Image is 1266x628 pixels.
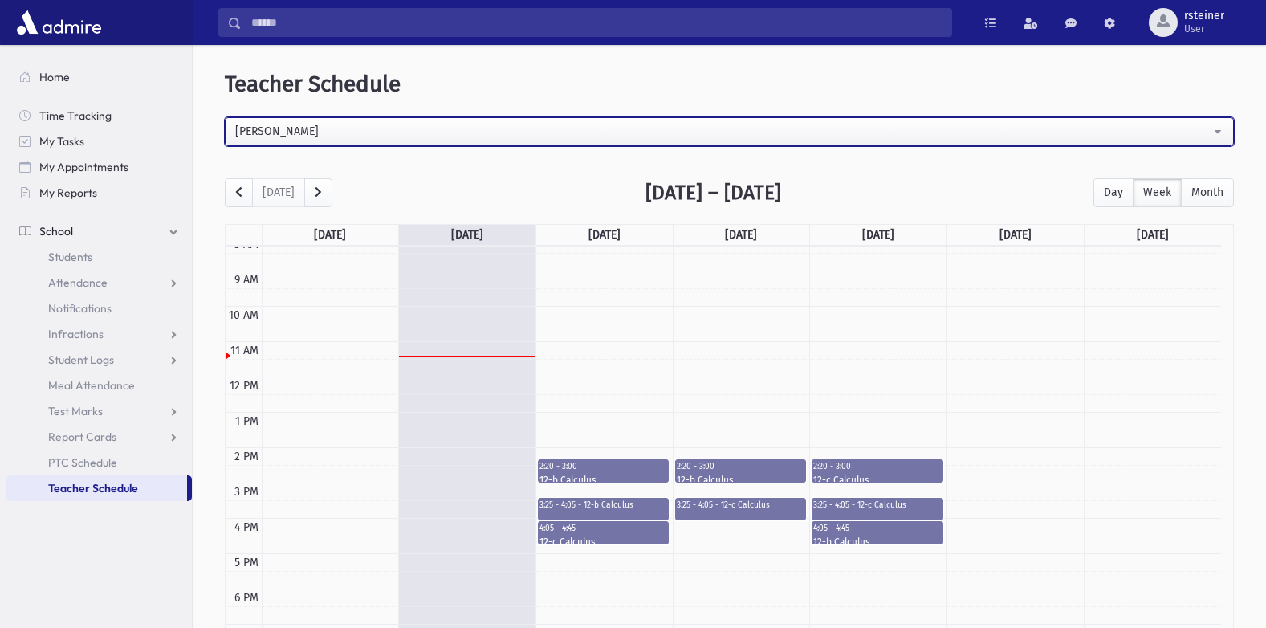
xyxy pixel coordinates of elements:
button: Month [1181,178,1234,207]
div: 12-b Calculus [584,500,667,512]
span: Home [39,70,70,84]
div: 11 AM [227,342,262,359]
div: 4 PM [231,519,262,536]
a: My Reports [6,180,192,206]
button: prev [225,178,253,207]
a: School [6,218,192,244]
div: 12-c Calculus [857,500,941,512]
a: [DATE] [722,225,760,245]
a: Notifications [6,296,192,321]
div: 12-b Calculus [539,474,667,482]
button: Day [1093,178,1134,207]
div: 12-b Calculus [677,474,804,482]
div: 12-c Calculus [813,474,941,482]
a: Teacher Schedule [6,475,187,501]
a: Home [6,64,192,90]
input: Search [242,8,951,37]
button: [DATE] [252,178,305,207]
a: [DATE] [448,225,486,245]
span: Student Logs [48,353,114,367]
div: 3:25 - 4:05 [677,500,721,519]
a: My Appointments [6,154,192,180]
span: My Tasks [39,134,84,149]
button: Week [1133,178,1182,207]
div: 10 AM [226,307,262,324]
span: My Reports [39,186,97,200]
div: 4:05 - 4:45 [813,523,941,535]
a: [DATE] [859,225,898,245]
span: rsteiner [1184,10,1224,22]
div: 3 PM [231,483,262,500]
div: 2:20 - 3:00 [539,461,667,473]
a: Test Marks [6,398,192,424]
button: Mrs. Weinberger [225,117,1234,146]
a: [DATE] [1134,225,1172,245]
span: Infractions [48,327,104,341]
div: 2 PM [231,448,262,465]
div: 6 PM [231,589,262,606]
span: Attendance [48,275,108,290]
div: 12-c Calculus [721,500,804,512]
div: 2:20 - 3:00 [677,461,804,473]
a: [DATE] [585,225,624,245]
span: PTC Schedule [48,455,117,470]
div: 2:20 - 3:00 [813,461,941,473]
span: School [39,224,73,239]
a: [DATE] [311,225,349,245]
span: Teacher Schedule [48,481,138,495]
a: Student Logs [6,347,192,373]
a: Attendance [6,270,192,296]
a: PTC Schedule [6,450,192,475]
div: 4:05 - 4:45 [539,523,667,535]
span: Teacher Schedule [225,71,401,97]
div: 3:25 - 4:05 [539,500,584,519]
span: User [1184,22,1224,35]
a: Meal Attendance [6,373,192,398]
h2: [DATE] – [DATE] [645,181,781,204]
a: Students [6,244,192,270]
span: Report Cards [48,430,116,444]
div: 12-b Calculus [813,536,941,544]
div: 1 PM [232,413,262,430]
div: 5 PM [231,554,262,571]
a: Infractions [6,321,192,347]
span: Students [48,250,92,264]
a: Time Tracking [6,103,192,128]
span: My Appointments [39,160,128,174]
a: [DATE] [996,225,1035,245]
button: next [304,178,332,207]
a: Report Cards [6,424,192,450]
span: Meal Attendance [48,378,135,393]
div: 3:25 - 4:05 [813,500,857,519]
span: Time Tracking [39,108,112,123]
a: My Tasks [6,128,192,154]
img: AdmirePro [13,6,105,39]
div: 12-c Calculus [539,536,667,544]
span: Test Marks [48,404,103,418]
span: Notifications [48,301,112,316]
div: [PERSON_NAME] [235,123,1211,140]
div: 9 AM [231,271,262,288]
div: 12 PM [226,377,262,394]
